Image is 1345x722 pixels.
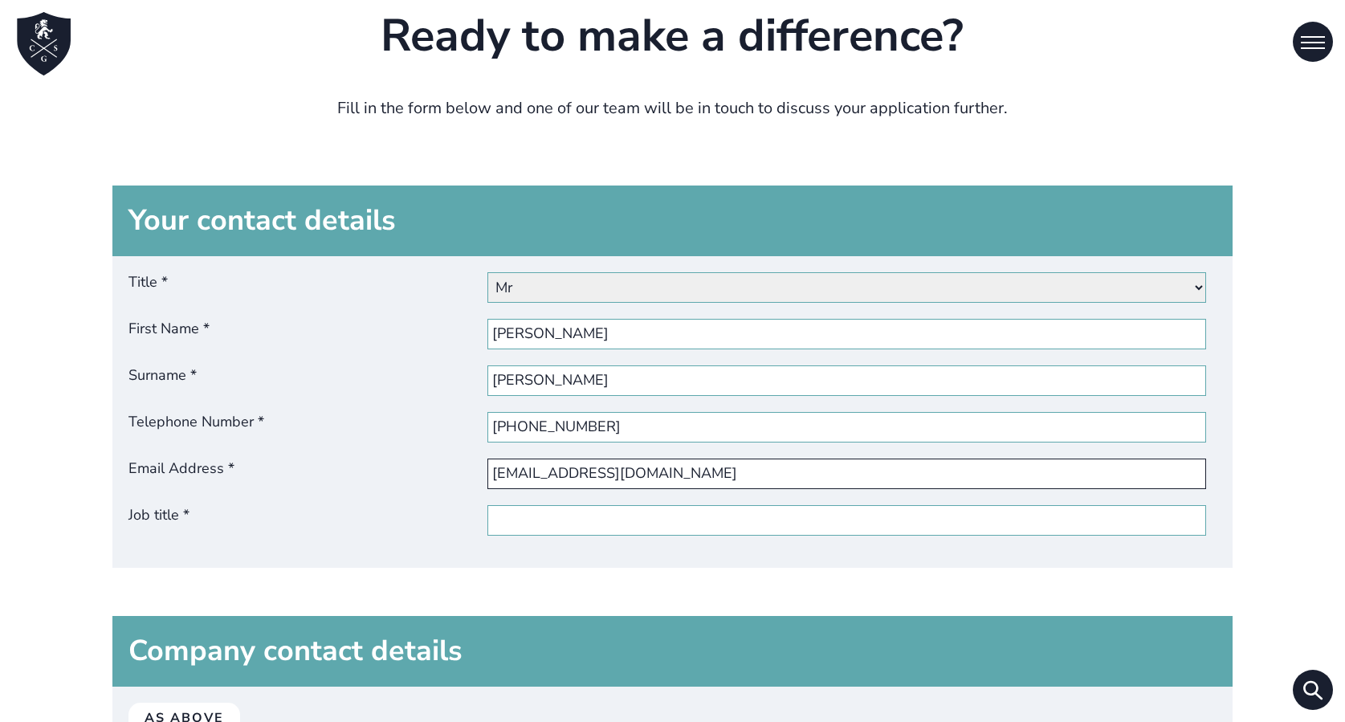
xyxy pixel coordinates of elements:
[487,459,1206,489] input: Email Address *
[487,319,1206,349] input: First Name *
[1293,22,1333,62] button: Open Menu
[128,272,487,303] label: Title *
[112,9,1233,63] h2: Ready to make a difference?
[128,365,487,396] span: Surname *
[128,505,487,536] span: Job title *
[487,365,1206,396] input: Surname *
[112,186,1233,256] h3: Your contact details
[128,319,487,349] span: First Name *
[128,412,487,443] span: Telephone Number *
[128,459,487,489] span: Email Address *
[112,96,1233,121] p: Fill in the form below and one of our team will be in touch to discuss your application further.
[487,505,1206,536] input: Job title *
[487,412,1206,443] input: Telephone Number *
[12,12,76,76] a: Home
[112,616,1233,687] h3: Company contact details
